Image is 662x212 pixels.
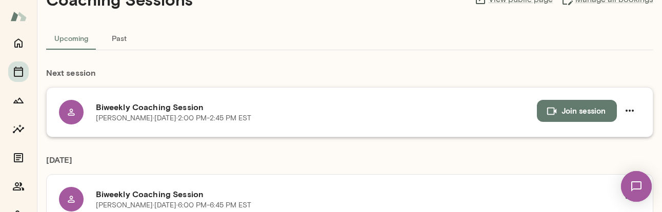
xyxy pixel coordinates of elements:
button: Members [8,176,29,197]
button: Home [8,33,29,53]
button: Growth Plan [8,90,29,111]
p: [PERSON_NAME] · [DATE] · 2:00 PM-2:45 PM EST [96,113,251,123]
button: Join session [537,100,617,121]
h6: Biweekly Coaching Session [96,101,537,113]
div: basic tabs example [46,26,653,50]
h6: [DATE] [46,154,653,174]
h6: Next session [46,67,653,87]
h6: Biweekly Coaching Session [96,188,619,200]
img: Mento [10,7,27,26]
button: Past [96,26,143,50]
p: [PERSON_NAME] · [DATE] · 6:00 PM-6:45 PM EST [96,200,251,210]
button: Upcoming [46,26,96,50]
button: Sessions [8,61,29,82]
button: Documents [8,147,29,168]
button: Insights [8,119,29,139]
